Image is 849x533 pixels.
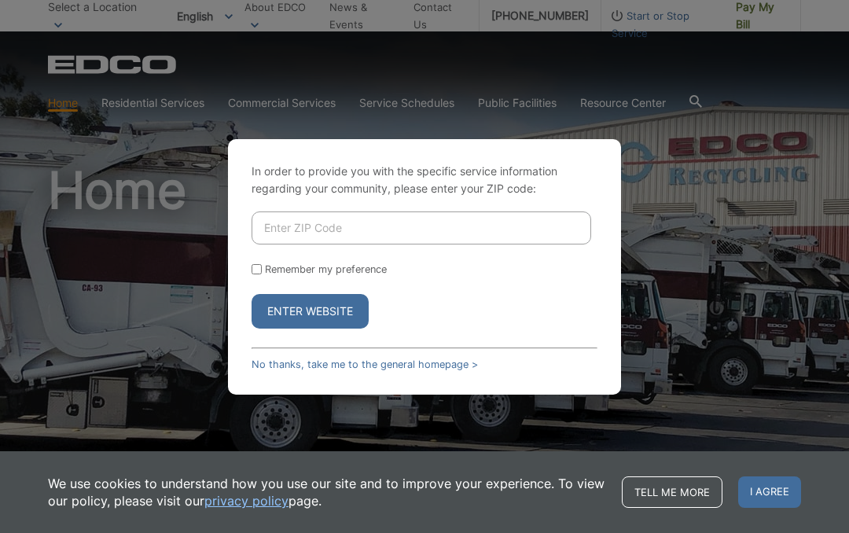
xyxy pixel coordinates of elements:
[204,492,289,509] a: privacy policy
[622,476,722,508] a: Tell me more
[252,163,597,197] p: In order to provide you with the specific service information regarding your community, please en...
[265,263,387,275] label: Remember my preference
[738,476,801,508] span: I agree
[252,211,591,244] input: Enter ZIP Code
[48,475,606,509] p: We use cookies to understand how you use our site and to improve your experience. To view our pol...
[252,294,369,329] button: Enter Website
[252,358,478,370] a: No thanks, take me to the general homepage >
